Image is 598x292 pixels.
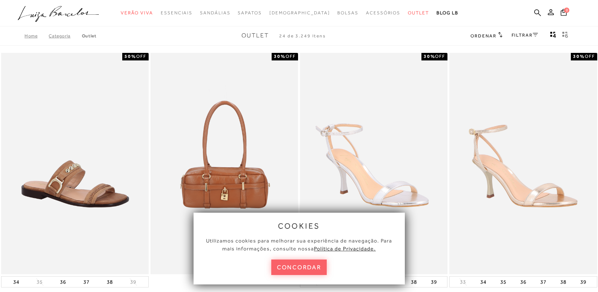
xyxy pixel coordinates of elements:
span: Sandálias [200,10,230,15]
img: BOLSA RETANGULAR COM ALÇAS ALONGADAS EM COURO CARAMELO MÉDIA [151,54,297,273]
span: 24 de 3.249 itens [279,33,326,39]
button: 39 [128,278,138,286]
a: noSubCategoriesText [161,6,192,20]
button: 38 [558,277,569,287]
button: 35 [498,277,509,287]
a: Outlet [82,33,97,39]
a: noSubCategoriesText [337,6,358,20]
button: 36 [518,277,529,287]
button: gridText6Desc [560,31,570,41]
a: noSubCategoriesText [238,6,261,20]
button: 37 [538,277,549,287]
button: 39 [578,277,589,287]
button: 37 [81,277,92,287]
a: BLOG LB [437,6,458,20]
a: noSubCategoriesText [269,6,330,20]
span: Outlet [241,32,269,39]
span: OFF [136,54,146,59]
span: Utilizamos cookies para melhorar sua experiência de navegação. Para mais informações, consulte nossa [206,238,392,252]
span: OFF [585,54,595,59]
a: Categoria [49,33,81,39]
button: 38 [409,277,419,287]
button: concordar [271,260,327,275]
a: RASTEIRA WESTERN EM COURO MARROM AMARULA RASTEIRA WESTERN EM COURO MARROM AMARULA [2,54,148,273]
span: 0 [564,8,569,13]
span: Bolsas [337,10,358,15]
strong: 30% [424,54,435,59]
a: Home [25,33,49,39]
button: 38 [105,277,115,287]
button: 34 [478,277,489,287]
strong: 50% [125,54,136,59]
button: 0 [558,8,569,19]
img: SANDÁLIA DE TIRAS FINAS METALIZADA PRATA E SALTO ALTO FINO [301,54,447,273]
button: 39 [429,277,439,287]
span: [DEMOGRAPHIC_DATA] [269,10,330,15]
span: Ordenar [470,33,496,39]
a: noSubCategoriesText [366,6,400,20]
span: BLOG LB [437,10,458,15]
a: noSubCategoriesText [200,6,230,20]
a: SANDÁLIA DE TIRAS FINAS METALIZADA DOURADA E SALTO ALTO FINO SANDÁLIA DE TIRAS FINAS METALIZADA D... [450,54,596,273]
a: noSubCategoriesText [121,6,153,20]
span: Verão Viva [121,10,153,15]
a: Política de Privacidade. [314,246,376,252]
button: 35 [34,278,45,286]
span: Sapatos [238,10,261,15]
strong: 30% [274,54,286,59]
span: Outlet [408,10,429,15]
button: Mostrar 4 produtos por linha [548,31,558,41]
span: OFF [286,54,296,59]
strong: 30% [573,54,585,59]
img: SANDÁLIA DE TIRAS FINAS METALIZADA DOURADA E SALTO ALTO FINO [450,54,596,273]
a: FILTRAR [512,32,538,38]
span: Acessórios [366,10,400,15]
button: 34 [11,277,22,287]
span: Essenciais [161,10,192,15]
a: noSubCategoriesText [408,6,429,20]
span: cookies [278,222,320,230]
img: RASTEIRA WESTERN EM COURO MARROM AMARULA [2,54,148,273]
button: 33 [458,278,468,286]
button: 36 [58,277,68,287]
a: SANDÁLIA DE TIRAS FINAS METALIZADA PRATA E SALTO ALTO FINO SANDÁLIA DE TIRAS FINAS METALIZADA PRA... [301,54,447,273]
a: BOLSA RETANGULAR COM ALÇAS ALONGADAS EM COURO CARAMELO MÉDIA BOLSA RETANGULAR COM ALÇAS ALONGADAS... [151,54,297,273]
span: OFF [435,54,445,59]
